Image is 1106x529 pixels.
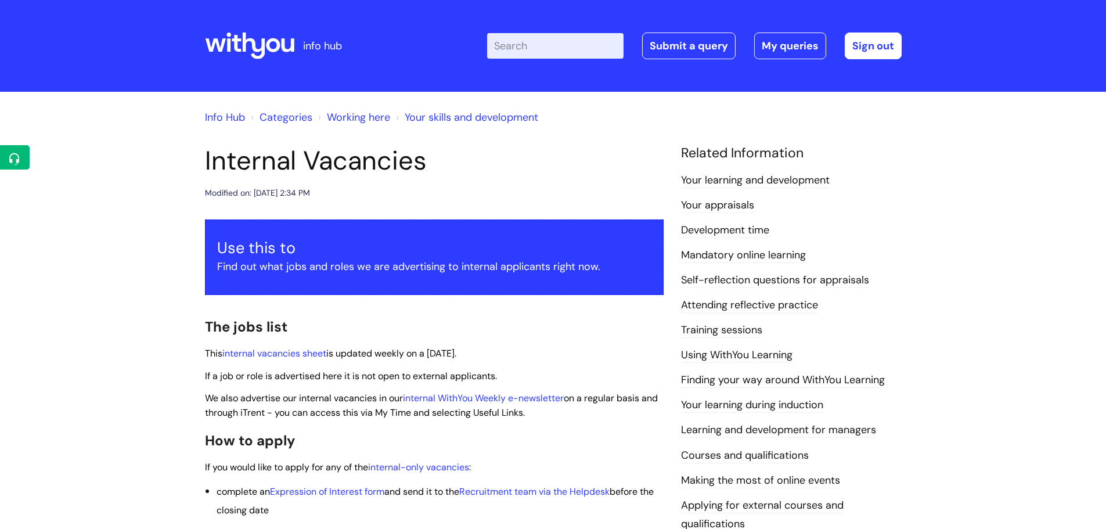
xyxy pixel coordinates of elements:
[681,323,762,338] a: Training sessions
[248,108,312,127] li: Solution home
[222,347,326,359] a: internal vacancies sheet
[459,485,610,498] a: Recruitment team via the Helpdesk
[642,33,736,59] a: Submit a query
[393,108,538,127] li: Your skills and development
[368,461,469,473] a: internal-only vacancies
[217,485,654,516] span: and send it to the before the c
[260,110,312,124] a: Categories
[681,398,823,413] a: Your learning during induction
[303,37,342,55] p: info hub
[217,257,651,276] p: Find out what jobs and roles we are advertising to internal applicants right now.
[205,431,296,449] span: How to apply
[315,108,390,127] li: Working here
[205,110,245,124] a: Info Hub
[487,33,902,59] div: | -
[217,485,270,498] span: complete an
[754,33,826,59] a: My queries
[845,33,902,59] a: Sign out
[681,223,769,238] a: Development time
[681,348,792,363] a: Using WithYou Learning
[681,145,902,161] h4: Related Information
[327,110,390,124] a: Working here
[205,186,310,200] div: Modified on: [DATE] 2:34 PM
[270,485,384,498] a: Expression of Interest form
[205,347,456,359] span: This is updated weekly on a [DATE].
[681,373,885,388] a: Finding your way around WithYou Learning
[205,318,287,336] span: The jobs list
[205,461,471,473] span: If you would like to apply for any of the :
[681,448,809,463] a: Courses and qualifications
[217,239,651,257] h3: Use this to
[681,273,869,288] a: Self-reflection questions for appraisals
[681,173,830,188] a: Your learning and development
[681,248,806,263] a: Mandatory online learning
[403,392,564,404] a: internal WithYou Weekly e-newsletter
[222,504,269,516] span: losing date
[205,392,658,419] span: We also advertise our internal vacancies in our on a regular basis and through iTrent - you can a...
[681,423,876,438] a: Learning and development for managers
[205,370,497,382] span: If a job or role is advertised here it is not open to external applicants.
[205,145,664,177] h1: Internal Vacancies
[681,198,754,213] a: Your appraisals
[405,110,538,124] a: Your skills and development
[681,298,818,313] a: Attending reflective practice
[681,473,840,488] a: Making the most of online events
[487,33,624,59] input: Search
